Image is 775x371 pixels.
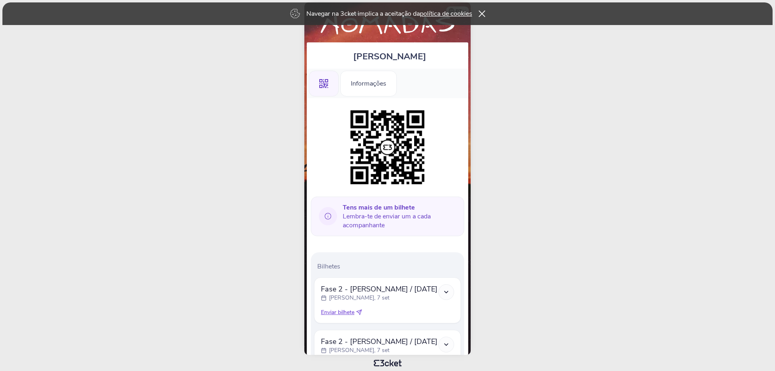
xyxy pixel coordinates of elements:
[346,106,429,189] img: 80acf2425bd449f2a2aeed20648c244d.png
[321,284,438,294] span: Fase 2 - [PERSON_NAME] / [DATE]
[321,308,354,317] span: Enviar bilhete
[343,203,458,230] span: Lembra-te de enviar um a cada acompanhante
[306,9,472,18] p: Navegar na 3cket implica a aceitação da
[340,78,397,87] a: Informações
[317,262,461,271] p: Bilhetes
[329,346,390,354] p: [PERSON_NAME], 7 set
[321,337,438,346] span: Fase 2 - [PERSON_NAME] / [DATE]
[353,50,426,63] span: [PERSON_NAME]
[340,71,397,96] div: Informações
[329,294,390,302] p: [PERSON_NAME], 7 set
[420,9,472,18] a: política de cookies
[343,203,415,212] b: Tens mais de um bilhete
